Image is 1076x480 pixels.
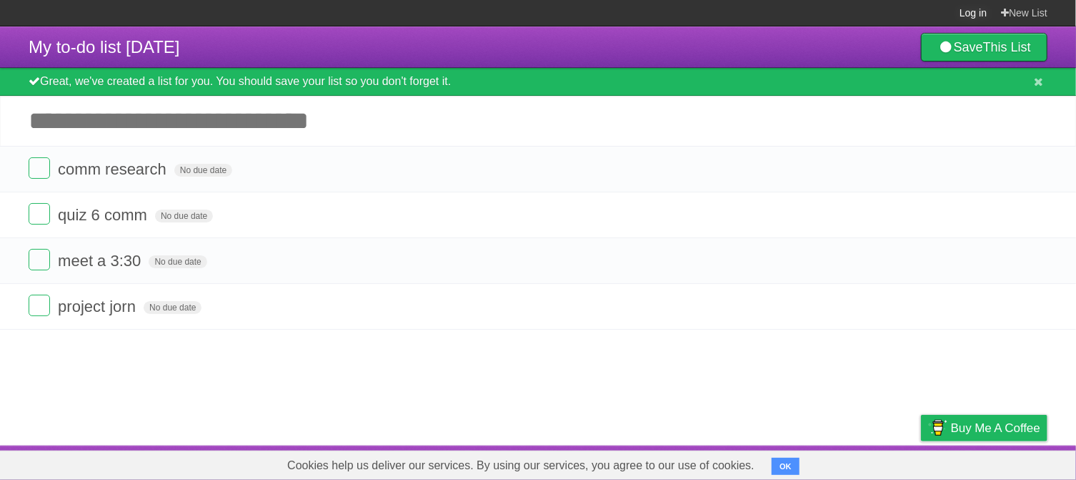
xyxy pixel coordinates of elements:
[921,33,1047,62] a: SaveThis List
[149,255,206,268] span: No due date
[29,249,50,270] label: Done
[58,298,139,315] span: project jorn
[921,415,1047,441] a: Buy me a coffee
[174,164,232,177] span: No due date
[144,301,201,314] span: No due date
[155,210,213,222] span: No due date
[778,449,836,476] a: Developers
[58,252,144,270] span: meet a 3:30
[58,160,170,178] span: comm research
[854,449,885,476] a: Terms
[983,40,1031,54] b: This List
[58,206,151,224] span: quiz 6 comm
[772,458,799,475] button: OK
[928,416,947,440] img: Buy me a coffee
[902,449,940,476] a: Privacy
[29,295,50,316] label: Done
[273,451,769,480] span: Cookies help us deliver our services. By using our services, you agree to our use of cookies.
[957,449,1047,476] a: Suggest a feature
[29,157,50,179] label: Done
[29,203,50,225] label: Done
[951,416,1040,441] span: Buy me a coffee
[731,449,761,476] a: About
[29,37,180,57] span: My to-do list [DATE]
